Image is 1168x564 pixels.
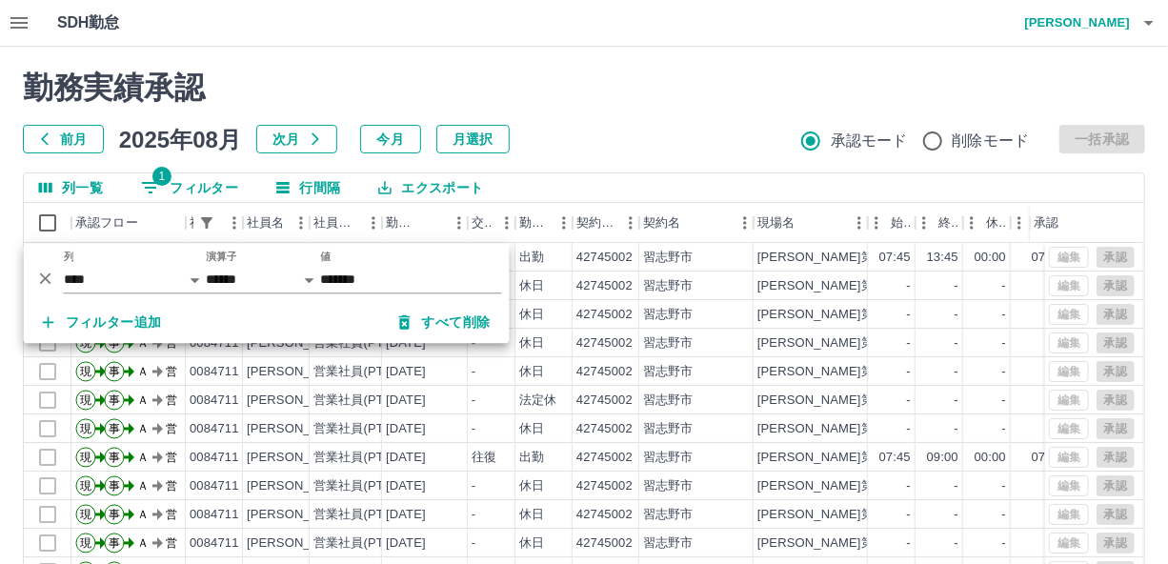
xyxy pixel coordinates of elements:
div: - [955,420,958,438]
div: 42745002 [576,506,633,524]
button: フィルター追加 [28,306,177,340]
div: 休憩 [963,203,1011,243]
div: 習志野市 [643,334,694,352]
div: 勤務区分 [515,203,573,243]
div: 42745002 [576,392,633,410]
button: メニュー [220,209,249,237]
div: [PERSON_NAME] [247,477,351,495]
button: メニュー [731,209,759,237]
div: 42745002 [576,363,633,381]
div: [DATE] [386,420,426,438]
div: - [907,363,911,381]
text: 営 [166,365,177,378]
text: 現 [80,422,91,435]
div: [PERSON_NAME] [247,506,351,524]
text: Ａ [137,536,149,550]
div: 営業社員(PT契約) [313,420,413,438]
div: - [1002,506,1006,524]
div: 09:00 [927,449,958,467]
text: Ａ [137,422,149,435]
div: 習志野市 [643,277,694,295]
button: メニュー [445,209,473,237]
div: 00:00 [975,449,1006,467]
button: フィルター表示 [126,173,253,202]
div: - [907,334,911,352]
button: メニュー [493,209,521,237]
div: - [472,477,475,495]
text: 事 [109,451,120,464]
button: エクスポート [363,173,498,202]
text: 現 [80,479,91,493]
text: 事 [109,365,120,378]
div: 出勤 [519,249,544,267]
div: 休日 [519,534,544,553]
div: - [907,420,911,438]
div: [PERSON_NAME] [247,392,351,410]
div: - [1002,420,1006,438]
div: 営業社員(PT契約) [313,363,413,381]
div: - [1002,363,1006,381]
div: 0084711 [190,420,239,438]
div: 勤務日 [382,203,468,243]
text: 事 [109,422,120,435]
label: 演算子 [207,250,237,264]
div: - [907,506,911,524]
div: - [955,534,958,553]
text: 営 [166,422,177,435]
div: 0084711 [190,506,239,524]
div: 始業 [891,203,912,243]
div: - [955,477,958,495]
div: - [955,363,958,381]
span: 削除モード [953,130,1030,152]
div: - [955,277,958,295]
div: [PERSON_NAME] [247,449,351,467]
text: Ａ [137,479,149,493]
div: 0084711 [190,392,239,410]
div: 往復 [472,449,496,467]
button: 今月 [360,125,421,153]
div: [PERSON_NAME]第二放課後児童会 [757,506,961,524]
div: 営業社員(PT契約) [313,392,413,410]
div: 社員名 [247,203,284,243]
button: ソート [418,210,445,236]
div: 法定休 [519,392,556,410]
div: [PERSON_NAME]第二放課後児童会 [757,249,961,267]
div: 休日 [519,363,544,381]
div: 0084711 [190,449,239,467]
span: 承認モード [831,130,908,152]
text: 営 [166,508,177,521]
div: - [1002,392,1006,410]
div: 07:45 [1032,249,1063,267]
div: 勤務日 [386,203,418,243]
div: [DATE] [386,363,426,381]
div: 1件のフィルターを適用中 [193,210,220,236]
div: - [955,334,958,352]
text: 事 [109,536,120,550]
div: 交通費 [468,203,515,243]
div: - [1002,277,1006,295]
div: [PERSON_NAME]第二放課後児童会 [757,363,961,381]
div: 0084711 [190,477,239,495]
text: Ａ [137,393,149,407]
div: [DATE] [386,449,426,467]
div: 42745002 [576,420,633,438]
div: 社員区分 [310,203,382,243]
text: 現 [80,536,91,550]
div: [PERSON_NAME]第二放課後児童会 [757,534,961,553]
button: 行間隔 [261,173,355,202]
div: 契約名 [639,203,754,243]
button: 列選択 [24,173,118,202]
div: [DATE] [386,392,426,410]
div: [PERSON_NAME]第二放課後児童会 [757,277,961,295]
div: - [955,392,958,410]
div: 社員区分 [313,203,359,243]
div: 42745002 [576,249,633,267]
div: 習志野市 [643,363,694,381]
div: - [907,392,911,410]
button: メニュー [845,209,874,237]
div: 出勤 [519,449,544,467]
text: 営 [166,393,177,407]
div: - [472,363,475,381]
div: 習志野市 [643,392,694,410]
button: 月選択 [436,125,510,153]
